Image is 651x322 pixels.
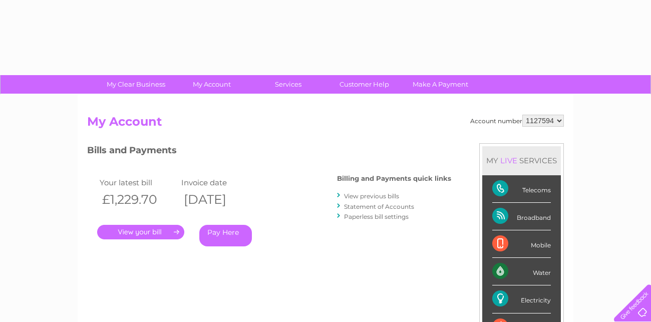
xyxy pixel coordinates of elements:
div: Electricity [492,285,551,313]
a: View previous bills [344,192,399,200]
a: My Clear Business [95,75,177,94]
div: LIVE [498,156,519,165]
a: Paperless bill settings [344,213,409,220]
h2: My Account [87,115,564,134]
div: MY SERVICES [482,146,561,175]
div: Account number [470,115,564,127]
th: £1,229.70 [97,189,179,210]
h4: Billing and Payments quick links [337,175,451,182]
div: Mobile [492,230,551,258]
a: Pay Here [199,225,252,246]
a: Make A Payment [399,75,482,94]
a: Customer Help [323,75,406,94]
div: Broadband [492,203,551,230]
a: Services [247,75,330,94]
div: Telecoms [492,175,551,203]
a: . [97,225,184,239]
th: [DATE] [179,189,260,210]
td: Invoice date [179,176,260,189]
td: Your latest bill [97,176,179,189]
h3: Bills and Payments [87,143,451,161]
div: Water [492,258,551,285]
a: Statement of Accounts [344,203,414,210]
a: My Account [171,75,253,94]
